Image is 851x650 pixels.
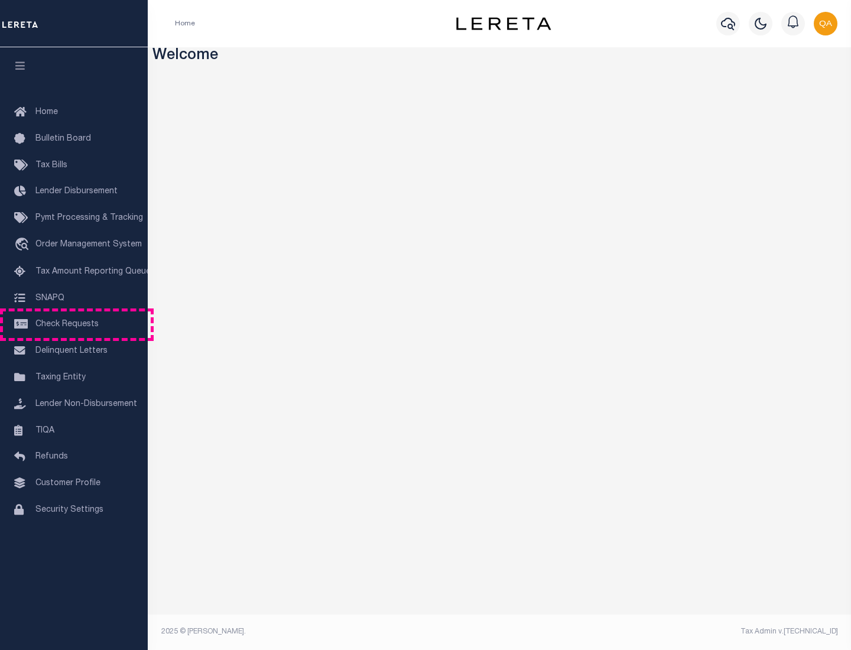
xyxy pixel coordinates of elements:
[35,187,118,196] span: Lender Disbursement
[35,347,108,355] span: Delinquent Letters
[35,426,54,434] span: TIQA
[35,479,100,487] span: Customer Profile
[35,373,86,382] span: Taxing Entity
[35,135,91,143] span: Bulletin Board
[508,626,838,637] div: Tax Admin v.[TECHNICAL_ID]
[35,506,103,514] span: Security Settings
[175,18,195,29] li: Home
[35,240,142,249] span: Order Management System
[35,400,137,408] span: Lender Non-Disbursement
[35,320,99,329] span: Check Requests
[35,214,143,222] span: Pymt Processing & Tracking
[814,12,837,35] img: svg+xml;base64,PHN2ZyB4bWxucz0iaHR0cDovL3d3dy53My5vcmcvMjAwMC9zdmciIHBvaW50ZXItZXZlbnRzPSJub25lIi...
[35,294,64,302] span: SNAPQ
[35,108,58,116] span: Home
[35,453,68,461] span: Refunds
[152,47,847,66] h3: Welcome
[35,161,67,170] span: Tax Bills
[35,268,151,276] span: Tax Amount Reporting Queue
[14,238,33,253] i: travel_explore
[152,626,500,637] div: 2025 © [PERSON_NAME].
[456,17,551,30] img: logo-dark.svg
